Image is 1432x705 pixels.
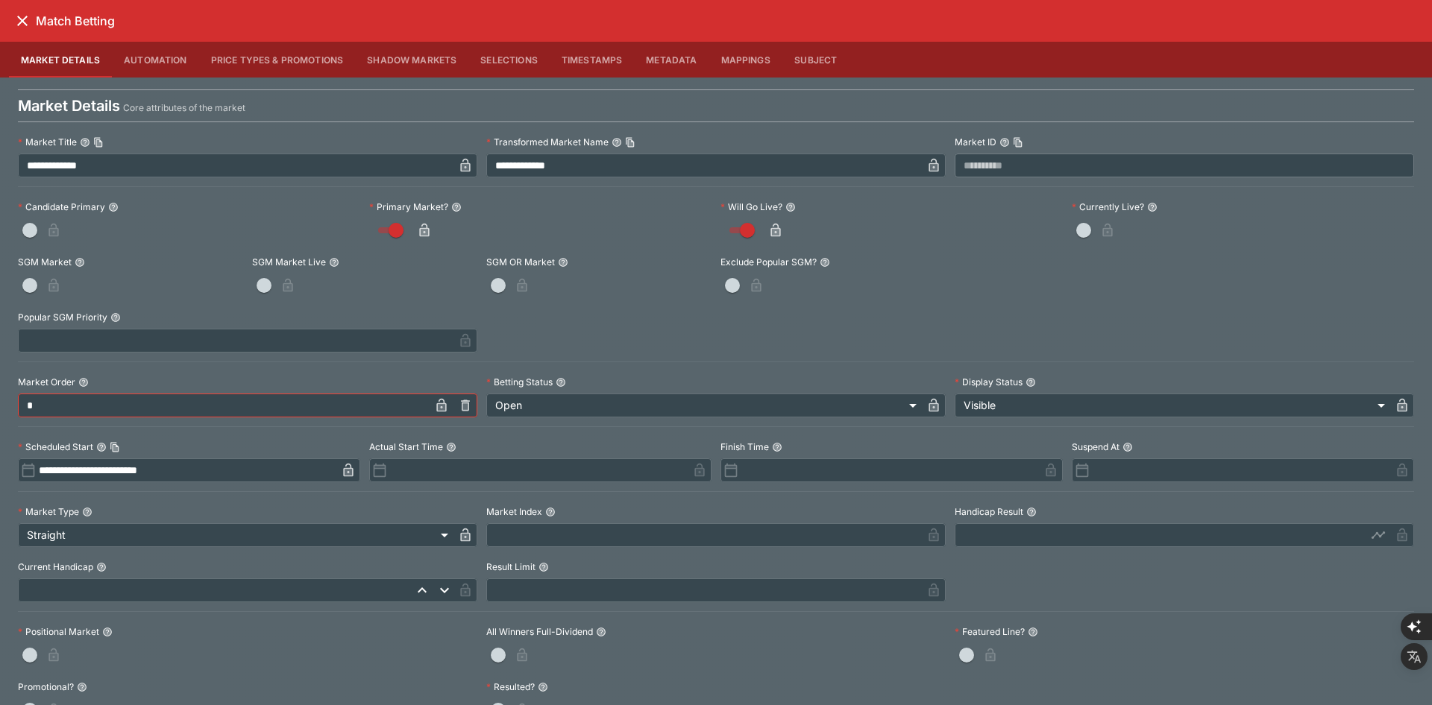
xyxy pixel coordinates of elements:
button: Betting Status [556,377,566,388]
button: SGM Market [75,257,85,268]
button: Positional Market [102,627,113,637]
button: SGM Market Live [329,257,339,268]
p: Candidate Primary [18,200,105,213]
p: Current Handicap [18,560,93,573]
button: Primary Market? [451,202,462,212]
button: Candidate Primary [108,202,119,212]
button: Transformed Market NameCopy To Clipboard [612,137,622,148]
button: Copy To Clipboard [110,442,120,452]
button: Suspend At [1122,442,1133,452]
button: Copy To Clipboard [93,137,104,148]
button: Actual Start Time [446,442,456,452]
p: Handicap Result [955,505,1023,518]
p: Market Type [18,505,79,518]
button: Will Go Live? [785,202,796,212]
p: Promotional? [18,680,74,693]
p: Result Limit [486,560,536,573]
p: Betting Status [486,376,553,388]
button: Display Status [1026,377,1036,388]
button: Scheduled StartCopy To Clipboard [96,442,107,452]
div: Visible [955,393,1390,417]
p: Scheduled Start [18,440,93,453]
p: Will Go Live? [720,200,782,213]
button: Market Details [9,42,112,78]
p: Actual Start Time [369,440,443,453]
button: Metadata [634,42,709,78]
button: Finish Time [772,442,782,452]
button: Timestamps [550,42,635,78]
div: Open [486,393,922,417]
p: Transformed Market Name [486,136,609,148]
p: Display Status [955,376,1023,388]
p: Featured Line? [955,625,1025,638]
button: Result Limit [538,562,549,572]
p: SGM Market [18,256,72,268]
button: Resulted? [538,682,548,692]
p: Market Order [18,376,75,388]
p: SGM OR Market [486,256,555,268]
button: Featured Line? [1028,627,1038,637]
h6: Match Betting [36,13,115,29]
button: Handicap Result [1026,507,1037,517]
button: Selections [468,42,550,78]
p: Resulted? [486,680,535,693]
button: SGM OR Market [558,257,568,268]
button: Popular SGM Priority [110,312,121,323]
button: Subject [782,42,850,78]
button: Market Index [545,507,556,517]
button: Current Handicap [96,562,107,572]
button: Market Order [78,377,89,388]
p: Finish Time [720,440,769,453]
button: Price Types & Promotions [199,42,356,78]
p: Suspend At [1072,440,1119,453]
p: All Winners Full-Dividend [486,625,593,638]
p: Market Index [486,505,542,518]
button: Exclude Popular SGM? [820,257,830,268]
button: Market Type [82,507,92,517]
button: Mappings [709,42,782,78]
button: Copy To Clipboard [625,137,635,148]
h4: Market Details [18,96,120,116]
div: Straight [18,523,453,547]
button: Currently Live? [1147,202,1158,212]
p: Primary Market? [369,200,448,213]
p: Market ID [955,136,996,148]
button: Copy To Clipboard [1013,137,1023,148]
p: SGM Market Live [252,256,326,268]
button: Automation [112,42,199,78]
p: Core attributes of the market [123,101,245,116]
button: All Winners Full-Dividend [596,627,606,637]
p: Positional Market [18,625,99,638]
button: Promotional? [77,682,87,692]
p: Market Title [18,136,77,148]
button: Market TitleCopy To Clipboard [80,137,90,148]
p: Currently Live? [1072,200,1144,213]
button: Shadow Markets [355,42,468,78]
p: Popular SGM Priority [18,311,107,323]
button: Market IDCopy To Clipboard [999,137,1010,148]
button: close [9,7,36,34]
p: Exclude Popular SGM? [720,256,817,268]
